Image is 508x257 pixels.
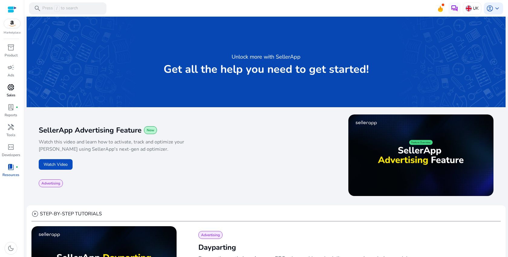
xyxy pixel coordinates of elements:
p: UK [473,3,479,14]
p: Ads [8,72,14,78]
span: lab_profile [7,104,15,111]
img: uk.svg [466,5,472,11]
h2: Dayparting [198,243,491,252]
div: STEP-BY-STEP TUTORIALS [31,210,102,217]
span: code_blocks [7,143,15,151]
span: search [34,5,41,12]
span: donut_small [7,84,15,91]
img: amazon.svg [4,19,20,28]
span: fiber_manual_record [16,166,18,168]
span: keyboard_arrow_down [493,5,501,12]
span: / [54,5,60,12]
p: Marketplace [4,31,21,35]
span: inventory_2 [7,44,15,51]
span: campaign [7,64,15,71]
p: Tools [6,132,15,138]
span: book_4 [7,163,15,171]
span: play_circle [31,210,39,217]
span: account_circle [486,5,493,12]
p: Watch this video and learn how to activate, track and optimize your [PERSON_NAME] using SellerApp... [39,138,190,153]
p: Reports [5,112,17,118]
h3: Unlock more with SellerApp [232,53,301,61]
span: New [147,128,154,133]
p: Sales [7,92,15,98]
p: Developers [2,152,20,158]
span: fiber_manual_record [16,106,18,108]
span: Advertising [41,181,60,186]
span: SellerApp Advertising Feature [39,125,142,135]
button: Watch Video [39,159,73,170]
p: Product [5,53,18,58]
span: Advertising [201,233,220,237]
span: handyman [7,124,15,131]
p: Get all the help you need to get started! [164,63,369,75]
p: Resources [2,172,19,178]
p: Press to search [42,5,78,12]
span: dark_mode [7,245,15,252]
img: maxresdefault.jpg [348,114,493,196]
